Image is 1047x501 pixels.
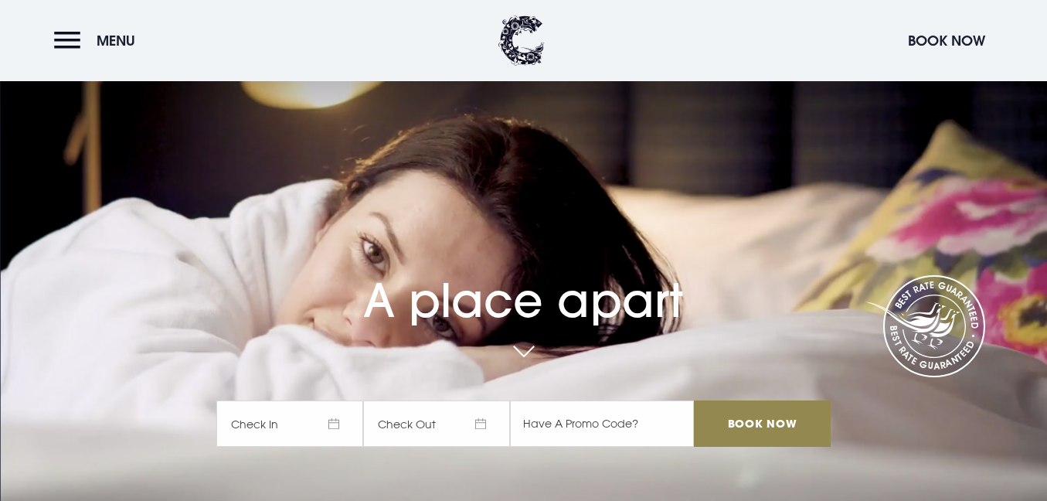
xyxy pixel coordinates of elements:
button: Menu [54,24,143,57]
span: Check In [216,400,363,447]
h1: A place apart [216,242,830,328]
img: Clandeboye Lodge [498,15,545,66]
span: Check Out [363,400,510,447]
input: Book Now [694,400,830,447]
button: Book Now [900,24,993,57]
span: Menu [97,32,135,49]
input: Have A Promo Code? [510,400,694,447]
